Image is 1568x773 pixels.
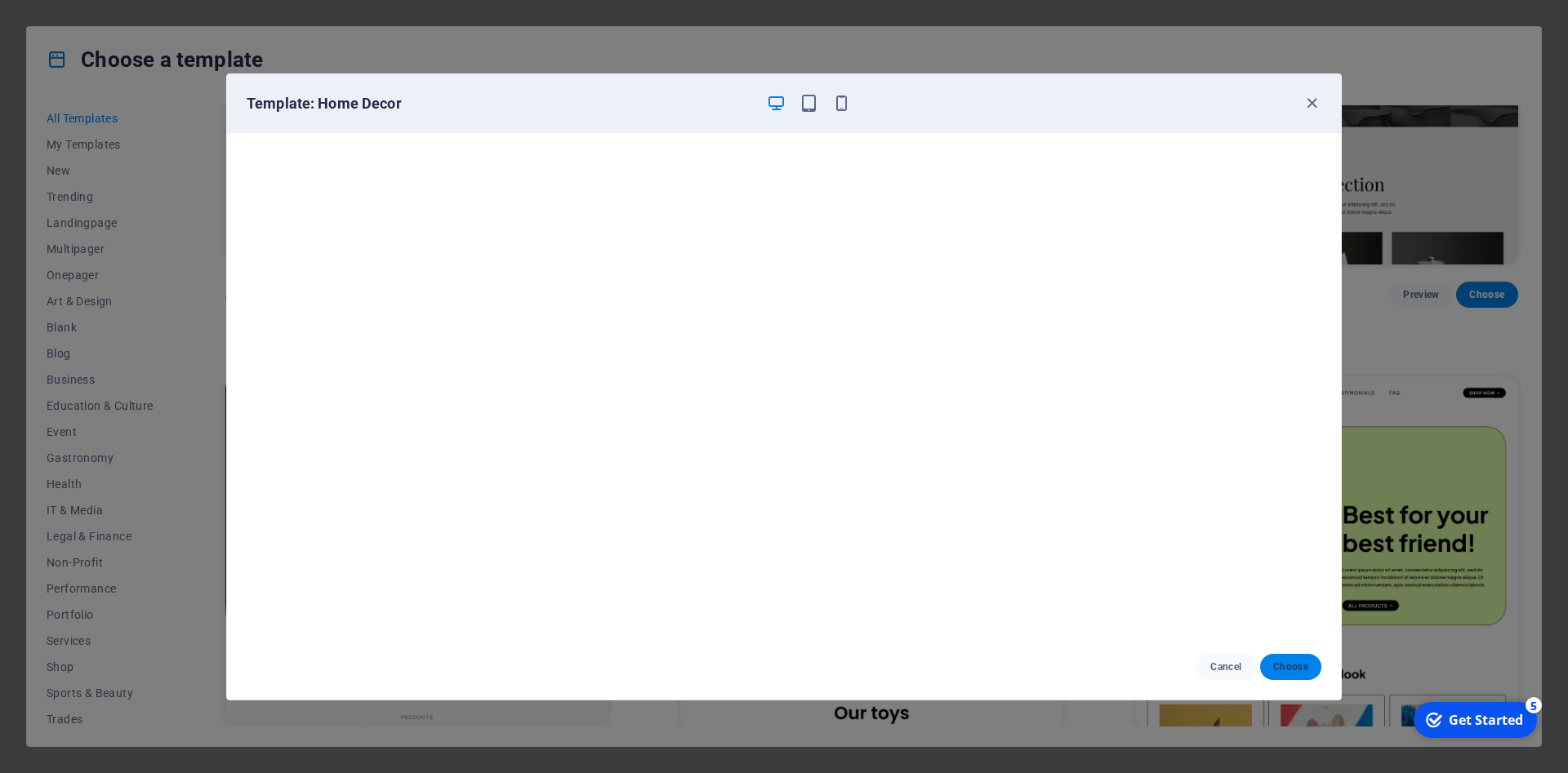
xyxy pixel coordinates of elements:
[1273,660,1308,673] span: Choose
[9,7,132,42] div: Get Started 5 items remaining, 0% complete
[1209,660,1244,673] span: Cancel
[44,16,118,33] div: Get Started
[1196,654,1257,680] button: Cancel
[247,94,753,113] h6: Template: Home Decor
[121,2,137,18] div: 5
[1260,654,1321,680] button: Choose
